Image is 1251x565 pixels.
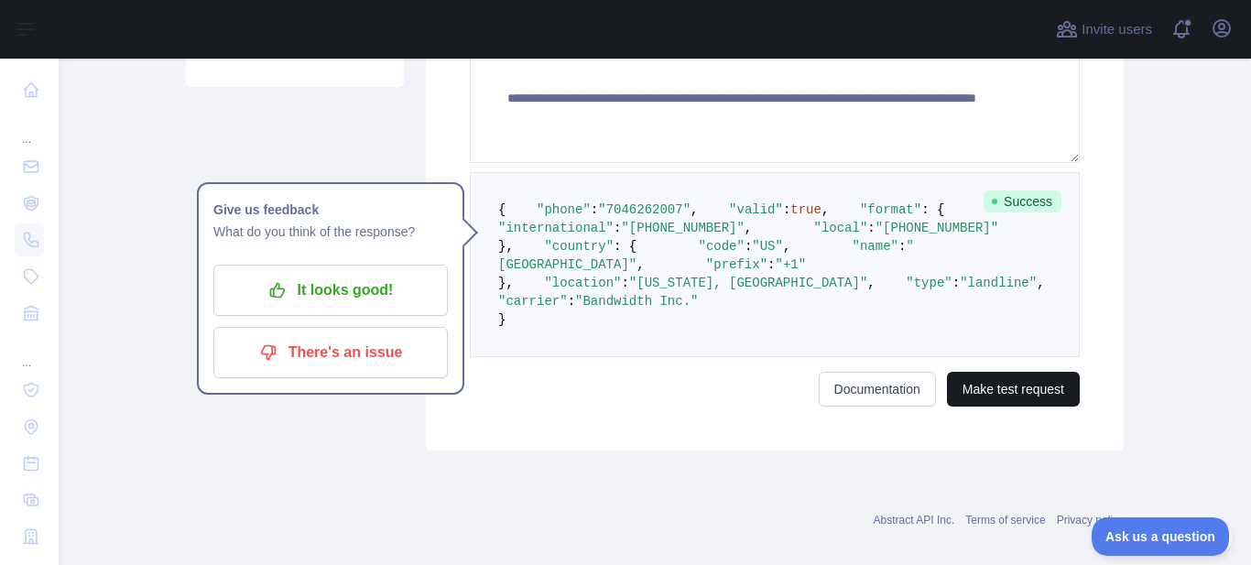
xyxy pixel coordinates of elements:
[498,294,568,309] span: "carrier"
[227,337,434,368] p: There's an issue
[498,202,506,217] span: {
[952,276,960,290] span: :
[965,514,1045,527] a: Terms of service
[598,202,691,217] span: "7046262007"
[1057,514,1124,527] a: Privacy policy
[819,372,936,407] a: Documentation
[1037,276,1044,290] span: ,
[213,221,448,243] p: What do you think of the response?
[745,221,752,235] span: ,
[729,202,783,217] span: "valid"
[898,239,906,254] span: :
[621,221,744,235] span: "[PHONE_NUMBER]"
[867,221,875,235] span: :
[947,372,1080,407] button: Make test request
[1082,19,1152,40] span: Invite users
[752,239,783,254] span: "US"
[568,294,575,309] span: :
[213,199,448,221] h1: Give us feedback
[1052,15,1156,44] button: Invite users
[15,333,44,370] div: ...
[544,239,614,254] span: "country"
[575,294,698,309] span: "Bandwidth Inc."
[745,239,752,254] span: :
[790,202,821,217] span: true
[629,276,867,290] span: "[US_STATE], [GEOGRAPHIC_DATA]"
[876,221,998,235] span: "[PHONE_NUMBER]"
[691,202,698,217] span: ,
[498,239,514,254] span: },
[860,202,921,217] span: "format"
[783,239,790,254] span: ,
[706,257,767,272] span: "prefix"
[775,257,806,272] span: "+1"
[621,276,628,290] span: :
[498,221,614,235] span: "international"
[498,312,506,327] span: }
[227,275,434,306] p: It looks good!
[636,257,644,272] span: ,
[213,265,448,316] button: It looks good!
[921,202,944,217] span: : {
[821,202,829,217] span: ,
[614,221,621,235] span: :
[767,257,775,272] span: :
[591,202,598,217] span: :
[960,276,1037,290] span: "landline"
[813,221,867,235] span: "local"
[874,514,955,527] a: Abstract API Inc.
[544,276,621,290] span: "location"
[213,327,448,378] button: There's an issue
[498,276,514,290] span: },
[906,276,952,290] span: "type"
[614,239,636,254] span: : {
[783,202,790,217] span: :
[15,110,44,147] div: ...
[698,239,744,254] span: "code"
[1092,517,1233,556] iframe: Toggle Customer Support
[984,190,1061,212] span: Success
[537,202,591,217] span: "phone"
[853,239,898,254] span: "name"
[867,276,875,290] span: ,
